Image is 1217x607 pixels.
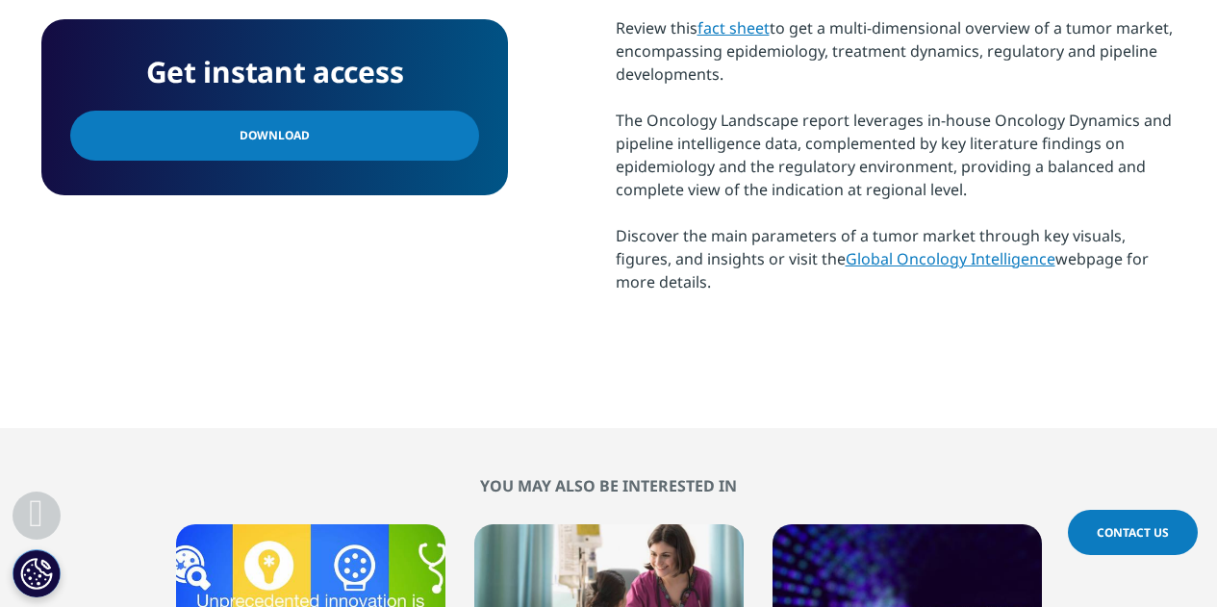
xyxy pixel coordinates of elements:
a: Contact Us [1068,510,1198,555]
a: Download [70,111,479,161]
a: Global Oncology Intelligence [846,248,1055,269]
a: fact sheet [697,17,770,38]
h4: Get instant access [70,48,479,96]
span: Download [240,125,310,146]
h2: YOU MAY ALSO BE INTERESTED IN [41,476,1177,495]
button: Cookies Settings [13,549,61,597]
span: Contact Us [1097,524,1169,541]
div: Review this to get a multi-dimensional overview of a tumor market, encompassing epidemiology, tre... [616,16,1177,293]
